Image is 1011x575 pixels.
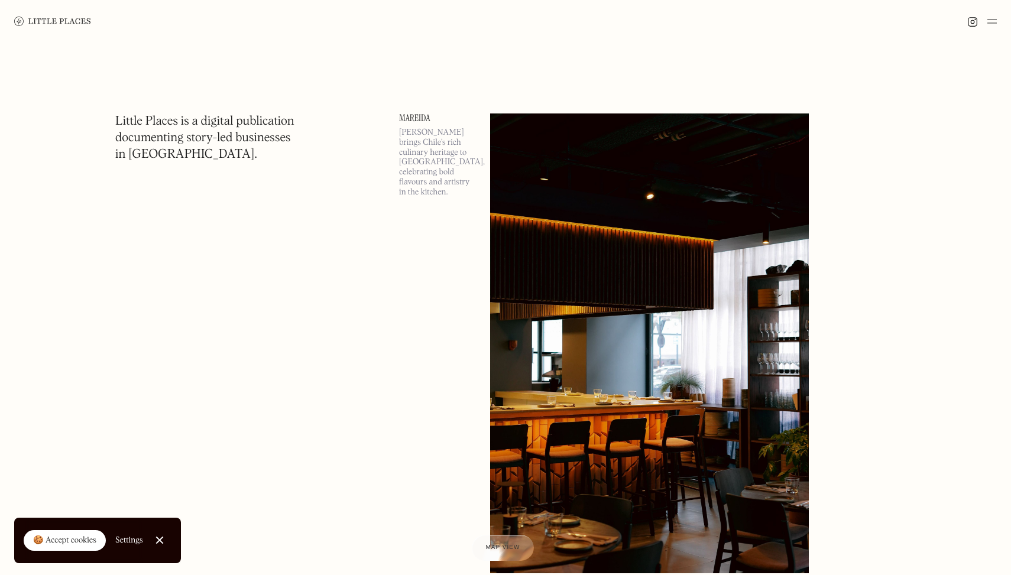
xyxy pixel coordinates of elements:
span: Map view [486,544,520,551]
h1: Little Places is a digital publication documenting story-led businesses in [GEOGRAPHIC_DATA]. [115,113,294,163]
div: 🍪 Accept cookies [33,535,96,547]
img: Mareida [490,113,809,573]
a: Mareida [399,113,476,123]
a: Map view [472,535,534,561]
a: 🍪 Accept cookies [24,530,106,551]
a: Settings [115,527,143,554]
div: Settings [115,536,143,544]
div: Close Cookie Popup [159,540,160,541]
a: Close Cookie Popup [148,528,171,552]
p: [PERSON_NAME] brings Chile’s rich culinary heritage to [GEOGRAPHIC_DATA], celebrating bold flavou... [399,128,476,197]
